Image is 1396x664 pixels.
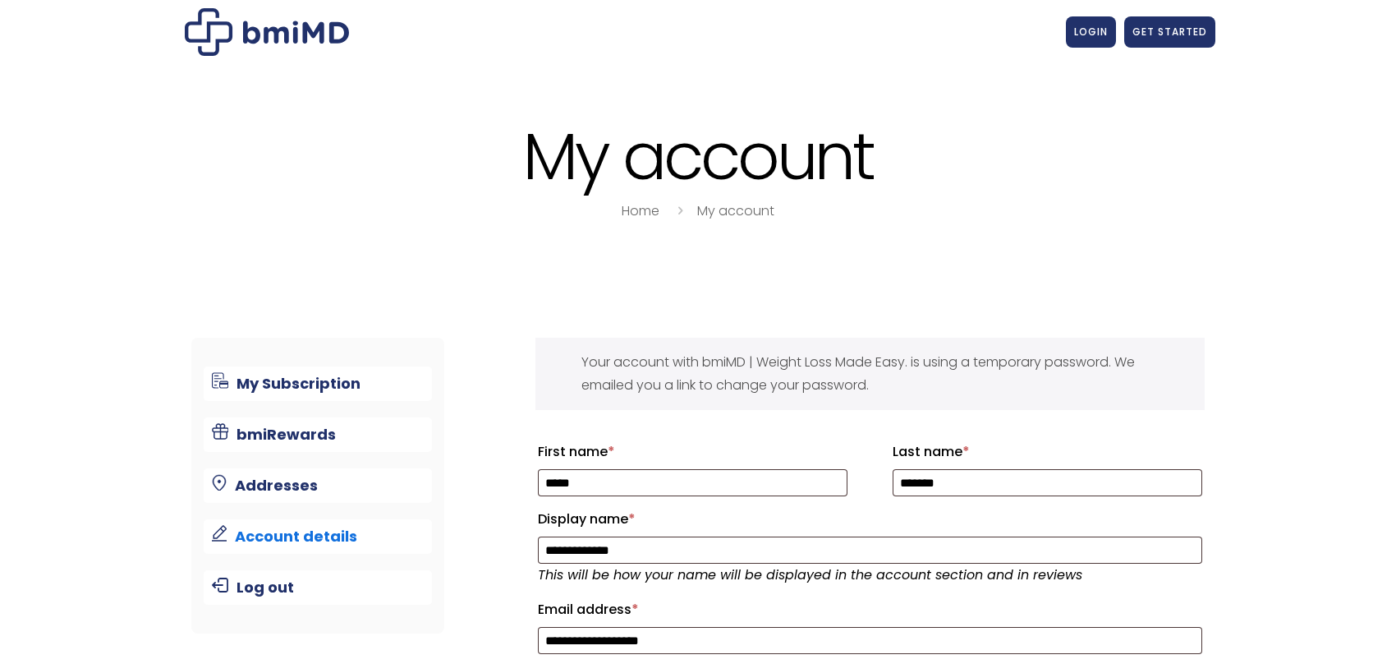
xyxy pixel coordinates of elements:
img: My account [185,8,349,56]
a: My Subscription [204,367,433,401]
a: bmiRewards [204,417,433,452]
label: Last name [893,439,1202,465]
i: breadcrumbs separator [671,201,689,220]
h1: My account [181,122,1215,191]
a: Account details [204,519,433,554]
span: GET STARTED [1132,25,1207,39]
a: Home [622,201,659,220]
a: My account [697,201,774,220]
span: LOGIN [1074,25,1108,39]
label: Email address [538,597,1202,623]
label: First name [538,439,847,465]
a: GET STARTED [1124,16,1215,48]
nav: Account pages [191,338,445,634]
label: Display name [538,506,1202,533]
div: Your account with bmiMD | Weight Loss Made Easy. is using a temporary password. We emailed you a ... [535,338,1205,410]
em: This will be how your name will be displayed in the account section and in reviews [538,565,1082,584]
a: Addresses [204,468,433,503]
a: LOGIN [1066,16,1116,48]
a: Log out [204,570,433,605]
